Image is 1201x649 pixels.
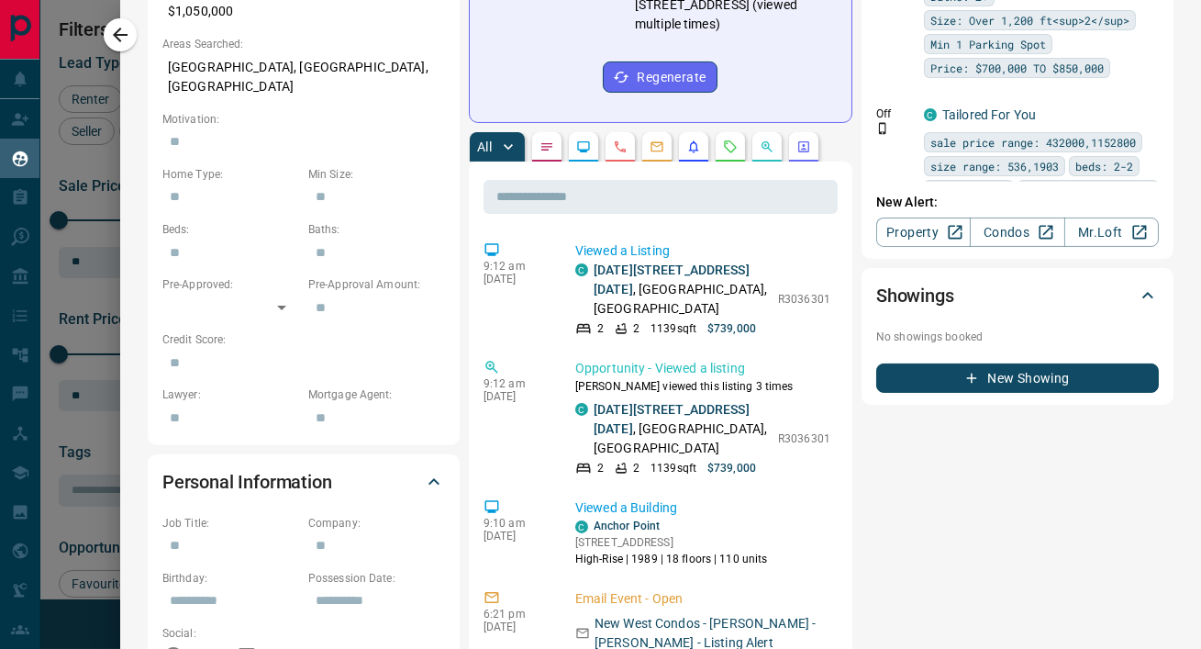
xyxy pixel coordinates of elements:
span: beds: 2-2 [1075,157,1133,175]
p: $739,000 [707,460,756,476]
p: Company: [308,515,445,532]
a: [DATE][STREET_ADDRESS][DATE] [594,402,750,436]
p: [STREET_ADDRESS] [575,534,768,551]
p: Pre-Approved: [162,276,299,293]
button: Regenerate [603,62,717,93]
p: $739,000 [707,320,756,337]
div: condos.ca [575,263,588,276]
p: Job Title: [162,515,299,532]
p: 2 [633,460,639,476]
p: 9:12 am [484,377,548,390]
p: Areas Searched: [162,36,445,52]
span: bathrooms: 2 [930,181,1007,199]
p: New Alert: [876,193,1159,212]
svg: Listing Alerts [686,140,701,154]
p: All [477,140,492,153]
svg: Agent Actions [796,140,811,154]
p: High-Rise | 1989 | 18 floors | 110 units [575,551,768,567]
a: Mr.Loft [1064,218,1159,247]
a: Property [876,218,971,247]
span: Min 1 Parking Spot [930,35,1046,53]
p: Viewed a Building [575,498,830,518]
p: , [GEOGRAPHIC_DATA], [GEOGRAPHIC_DATA] [594,261,769,319]
button: New Showing [876,364,1159,393]
p: Min Size: [308,166,445,183]
p: [DATE] [484,530,548,543]
p: 1139 sqft [651,460,696,476]
p: 2 [633,320,639,337]
p: Mortgage Agent: [308,386,445,403]
p: Baths: [308,221,445,238]
p: Lawyer: [162,386,299,403]
svg: Calls [613,140,628,154]
svg: Emails [650,140,664,154]
span: parking spots min: 1 [1024,181,1152,199]
p: 2 [597,320,604,337]
p: Off [876,106,913,122]
p: Email Event - Open [575,589,830,609]
p: Beds: [162,221,299,238]
div: condos.ca [575,520,588,533]
span: sale price range: 432000,1152800 [930,133,1136,151]
svg: Notes [539,140,554,154]
a: [DATE][STREET_ADDRESS][DATE] [594,263,750,297]
p: 9:12 am [484,260,548,273]
p: 6:21 pm [484,608,548,621]
p: R3036301 [778,431,830,447]
a: Condos [970,218,1064,247]
svg: Push Notification Only [876,122,889,135]
svg: Requests [723,140,738,154]
p: [DATE] [484,273,548,285]
a: Tailored For You [942,107,1036,122]
p: Pre-Approval Amount: [308,276,445,293]
svg: Lead Browsing Activity [576,140,591,154]
p: 9:10 am [484,517,548,530]
p: 1139 sqft [651,320,696,337]
p: [PERSON_NAME] viewed this listing 3 times [575,378,830,395]
div: condos.ca [924,108,937,121]
p: Credit Score: [162,331,445,348]
h2: Showings [876,281,954,310]
p: Opportunity - Viewed a listing [575,359,830,378]
p: Social: [162,625,299,642]
a: Anchor Point [594,520,660,532]
p: No showings booked [876,329,1159,345]
p: Possession Date: [308,570,445,587]
span: size range: 536,1903 [930,157,1059,175]
p: Home Type: [162,166,299,183]
div: condos.ca [575,403,588,416]
p: [DATE] [484,390,548,403]
p: Viewed a Listing [575,241,830,261]
div: Showings [876,274,1159,318]
div: Personal Information [162,460,445,504]
span: Size: Over 1,200 ft<sup>2</sup> [930,11,1129,29]
p: R3036301 [778,291,830,308]
p: [GEOGRAPHIC_DATA], [GEOGRAPHIC_DATA], [GEOGRAPHIC_DATA] [162,52,445,102]
h2: Personal Information [162,467,332,497]
p: 2 [597,460,604,476]
svg: Opportunities [760,140,774,154]
p: , [GEOGRAPHIC_DATA], [GEOGRAPHIC_DATA] [594,400,769,458]
p: Motivation: [162,111,445,128]
span: Price: $700,000 TO $850,000 [930,59,1104,77]
p: Birthday: [162,570,299,587]
p: [DATE] [484,621,548,633]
